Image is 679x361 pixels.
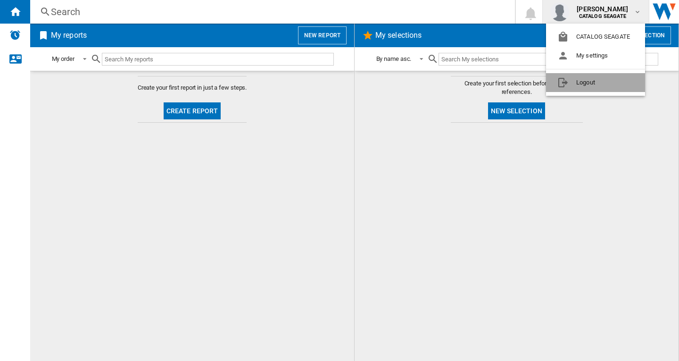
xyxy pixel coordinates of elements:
[546,27,645,46] button: CATALOG SEAGATE
[546,73,645,92] button: Logout
[546,46,645,65] button: My settings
